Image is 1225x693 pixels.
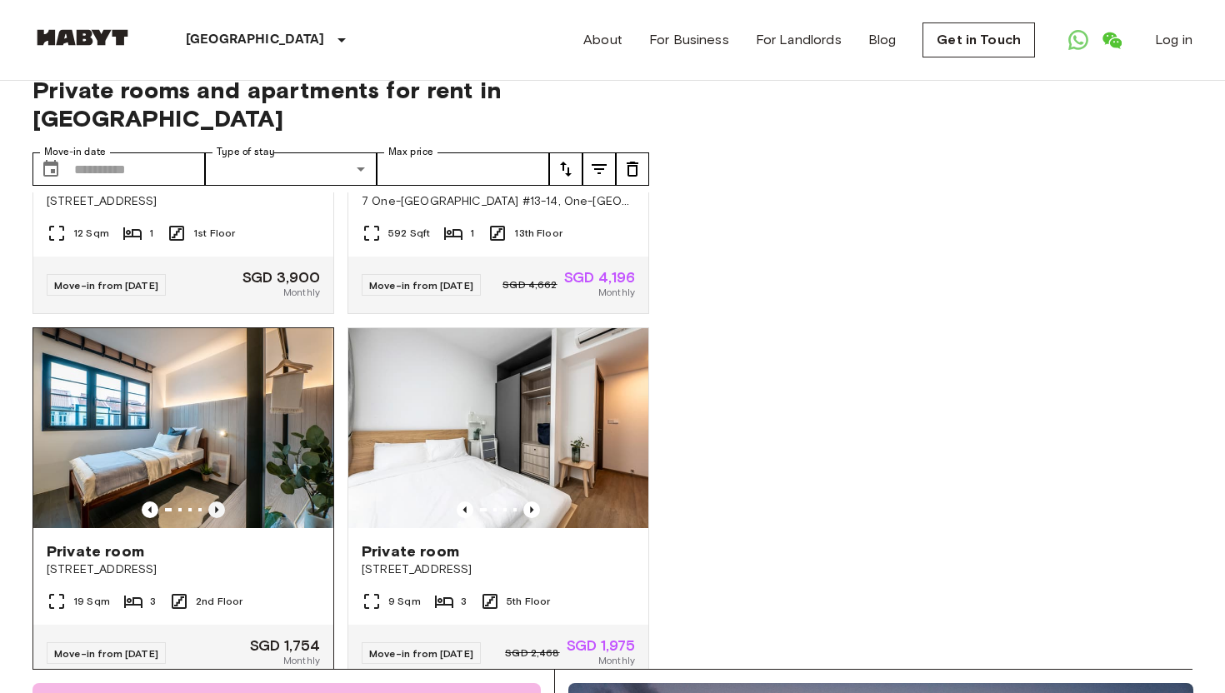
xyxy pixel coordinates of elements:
a: For Landlords [756,30,842,50]
button: tune [582,152,616,186]
span: 12 Sqm [73,226,109,241]
span: SGD 4,196 [564,270,635,285]
a: Marketing picture of unit SG-01-100-001-001Previous imagePrevious imagePrivate room[STREET_ADDRES... [347,327,649,682]
span: Private room [47,541,144,561]
span: [STREET_ADDRESS] [47,561,320,578]
button: Previous image [523,501,540,518]
label: Max price [388,145,433,159]
span: Monthly [283,653,320,668]
img: Habyt [32,29,132,46]
a: Open WeChat [1095,23,1128,57]
span: 5th Floor [507,594,550,609]
span: Monthly [598,653,635,668]
span: Monthly [598,285,635,300]
img: Marketing picture of unit SG-01-100-001-001 [348,328,648,528]
span: Move-in from [DATE] [369,647,473,660]
a: Get in Touch [922,22,1035,57]
span: SGD 3,900 [242,270,320,285]
a: Blog [868,30,897,50]
button: Previous image [208,501,225,518]
a: Log in [1155,30,1192,50]
span: 592 Sqft [388,226,430,241]
span: 9 Sqm [388,594,421,609]
button: tune [616,152,649,186]
span: [STREET_ADDRESS] [362,561,635,578]
a: Open WhatsApp [1062,23,1095,57]
a: For Business [649,30,729,50]
label: Move-in date [44,145,106,159]
span: SGD 4,662 [502,277,557,292]
span: 1 [149,226,153,241]
label: Type of stay [217,145,275,159]
span: 19 Sqm [73,594,110,609]
p: [GEOGRAPHIC_DATA] [186,30,325,50]
span: Move-in from [DATE] [54,279,158,292]
span: 2nd Floor [196,594,242,609]
span: Move-in from [DATE] [369,279,473,292]
a: Marketing picture of unit SG-01-027-006-02Previous imagePrevious imagePrivate room[STREET_ADDRESS... [32,327,334,682]
span: SGD 1,975 [567,638,635,653]
button: Previous image [457,501,473,518]
button: Choose date [34,152,67,186]
span: 7 One-[GEOGRAPHIC_DATA] #13-14, One-[GEOGRAPHIC_DATA] 13-14 S138642 [362,193,635,210]
a: About [583,30,622,50]
span: 3 [461,594,467,609]
span: SGD 2,468 [505,646,559,661]
img: Marketing picture of unit SG-01-027-006-02 [33,328,333,528]
span: SGD 1,754 [250,638,320,653]
span: 13th Floor [514,226,562,241]
span: Private rooms and apartments for rent in [GEOGRAPHIC_DATA] [32,76,649,132]
button: tune [549,152,582,186]
span: 1 [470,226,474,241]
span: 1st Floor [193,226,235,241]
span: 3 [150,594,156,609]
span: Monthly [283,285,320,300]
span: Private room [362,541,459,561]
span: Move-in from [DATE] [54,647,158,660]
button: Previous image [142,501,158,518]
span: [STREET_ADDRESS] [47,193,320,210]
